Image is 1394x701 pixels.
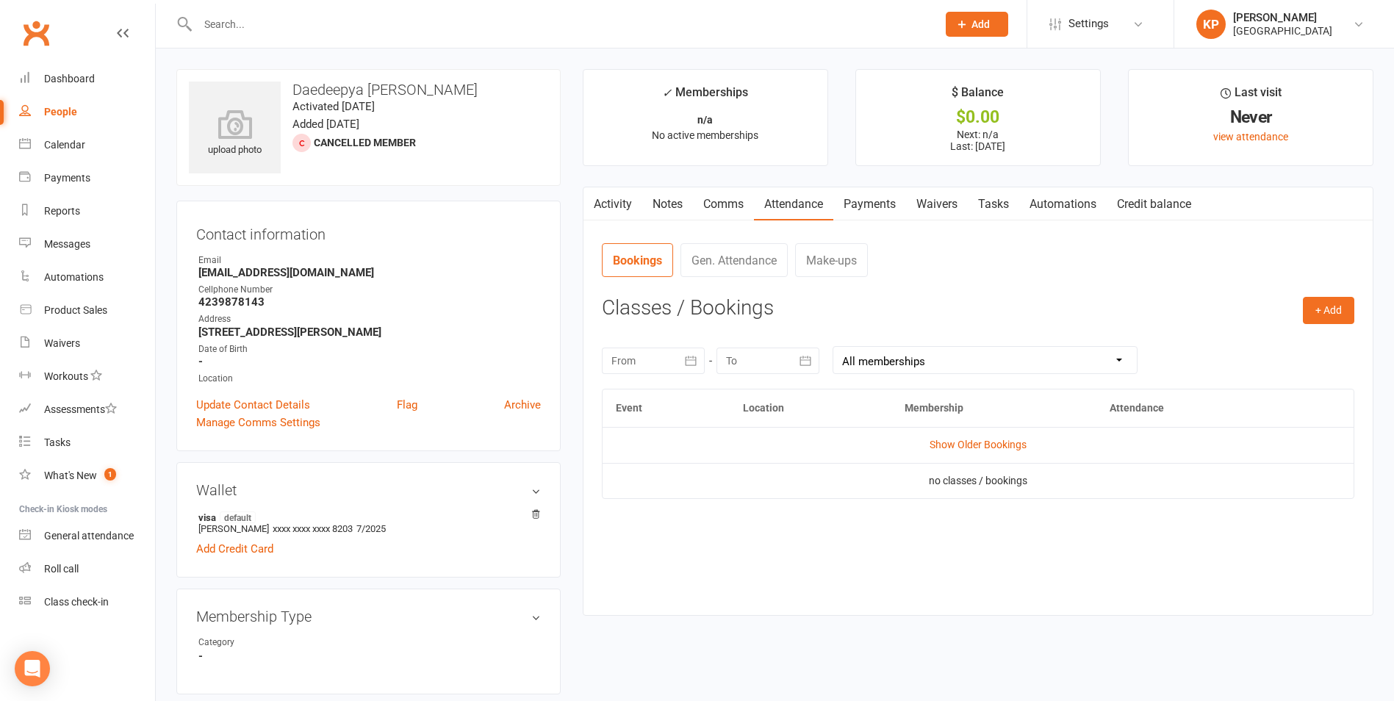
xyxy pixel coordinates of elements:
[44,436,71,448] div: Tasks
[19,426,155,459] a: Tasks
[198,295,541,309] strong: 4239878143
[196,220,541,242] h3: Contact information
[1068,7,1109,40] span: Settings
[44,596,109,608] div: Class check-in
[1142,109,1359,125] div: Never
[44,370,88,382] div: Workouts
[44,271,104,283] div: Automations
[196,608,541,625] h3: Membership Type
[504,396,541,414] a: Archive
[189,82,548,98] h3: Daedeepya [PERSON_NAME]
[196,414,320,431] a: Manage Comms Settings
[1107,187,1201,221] a: Credit balance
[19,520,155,553] a: General attendance kiosk mode
[397,396,417,414] a: Flag
[104,468,116,481] span: 1
[356,523,386,534] span: 7/2025
[15,651,50,686] div: Open Intercom Messenger
[198,511,533,523] strong: visa
[19,393,155,426] a: Assessments
[1096,389,1290,427] th: Attendance
[968,187,1019,221] a: Tasks
[198,326,541,339] strong: [STREET_ADDRESS][PERSON_NAME]
[19,459,155,492] a: What's New1
[906,187,968,221] a: Waivers
[44,205,80,217] div: Reports
[1196,10,1226,39] div: KP
[680,243,788,277] a: Gen. Attendance
[730,389,892,427] th: Location
[44,337,80,349] div: Waivers
[869,129,1087,152] p: Next: n/a Last: [DATE]
[18,15,54,51] a: Clubworx
[198,650,541,663] strong: -
[583,187,642,221] a: Activity
[891,389,1096,427] th: Membership
[652,129,758,141] span: No active memberships
[869,109,1087,125] div: $0.00
[19,261,155,294] a: Automations
[196,482,541,498] h3: Wallet
[19,195,155,228] a: Reports
[198,283,541,297] div: Cellphone Number
[19,553,155,586] a: Roll call
[754,187,833,221] a: Attendance
[198,266,541,279] strong: [EMAIL_ADDRESS][DOMAIN_NAME]
[198,254,541,267] div: Email
[697,114,713,126] strong: n/a
[930,439,1027,450] a: Show Older Bookings
[44,172,90,184] div: Payments
[833,187,906,221] a: Payments
[19,129,155,162] a: Calendar
[44,470,97,481] div: What's New
[292,100,375,113] time: Activated [DATE]
[44,73,95,85] div: Dashboard
[44,563,79,575] div: Roll call
[1303,297,1354,323] button: + Add
[273,523,353,534] span: xxxx xxxx xxxx 8203
[19,162,155,195] a: Payments
[1221,83,1282,109] div: Last visit
[1233,24,1332,37] div: [GEOGRAPHIC_DATA]
[314,137,416,148] span: Cancelled member
[662,86,672,100] i: ✓
[662,83,748,110] div: Memberships
[602,243,673,277] a: Bookings
[292,118,359,131] time: Added [DATE]
[196,396,310,414] a: Update Contact Details
[44,403,117,415] div: Assessments
[198,636,320,650] div: Category
[198,312,541,326] div: Address
[971,18,990,30] span: Add
[44,106,77,118] div: People
[946,12,1008,37] button: Add
[602,297,1354,320] h3: Classes / Bookings
[220,511,256,523] span: default
[19,360,155,393] a: Workouts
[19,586,155,619] a: Class kiosk mode
[952,83,1004,109] div: $ Balance
[603,389,730,427] th: Event
[196,540,273,558] a: Add Credit Card
[198,342,541,356] div: Date of Birth
[642,187,693,221] a: Notes
[795,243,868,277] a: Make-ups
[19,62,155,96] a: Dashboard
[19,228,155,261] a: Messages
[19,96,155,129] a: People
[1233,11,1332,24] div: [PERSON_NAME]
[603,463,1354,498] td: no classes / bookings
[44,530,134,542] div: General attendance
[1019,187,1107,221] a: Automations
[19,294,155,327] a: Product Sales
[193,14,927,35] input: Search...
[189,109,281,158] div: upload photo
[19,327,155,360] a: Waivers
[196,509,541,536] li: [PERSON_NAME]
[44,238,90,250] div: Messages
[198,372,541,386] div: Location
[44,304,107,316] div: Product Sales
[198,355,541,368] strong: -
[44,139,85,151] div: Calendar
[693,187,754,221] a: Comms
